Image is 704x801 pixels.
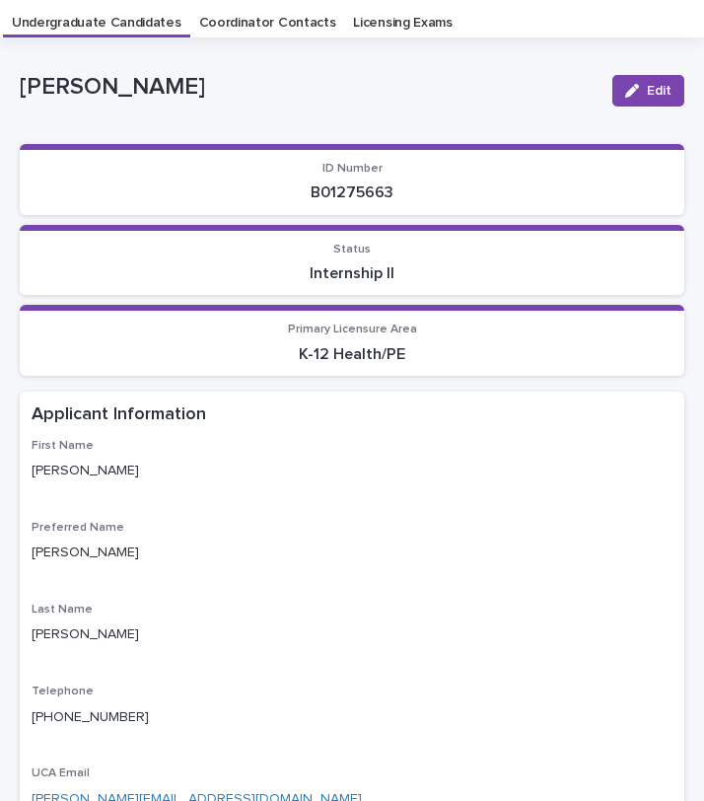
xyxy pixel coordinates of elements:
p: B01275663 [32,183,672,202]
span: Last Name [32,604,93,616]
span: Telephone [32,686,94,697]
a: [PHONE_NUMBER] [32,710,149,724]
h2: Applicant Information [32,403,206,427]
p: K-12 Health/PE [32,345,672,364]
p: [PERSON_NAME] [20,73,597,102]
span: Status [333,244,371,255]
p: Internship II [32,264,672,283]
span: Edit [647,84,671,98]
button: Edit [612,75,684,107]
span: UCA Email [32,767,90,779]
p: [PERSON_NAME] [32,543,672,563]
span: First Name [32,440,94,452]
p: [PERSON_NAME] [32,624,672,645]
span: Primary Licensure Area [288,324,417,335]
span: Preferred Name [32,522,124,534]
p: [PERSON_NAME] [32,461,672,481]
span: ID Number [322,163,383,175]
